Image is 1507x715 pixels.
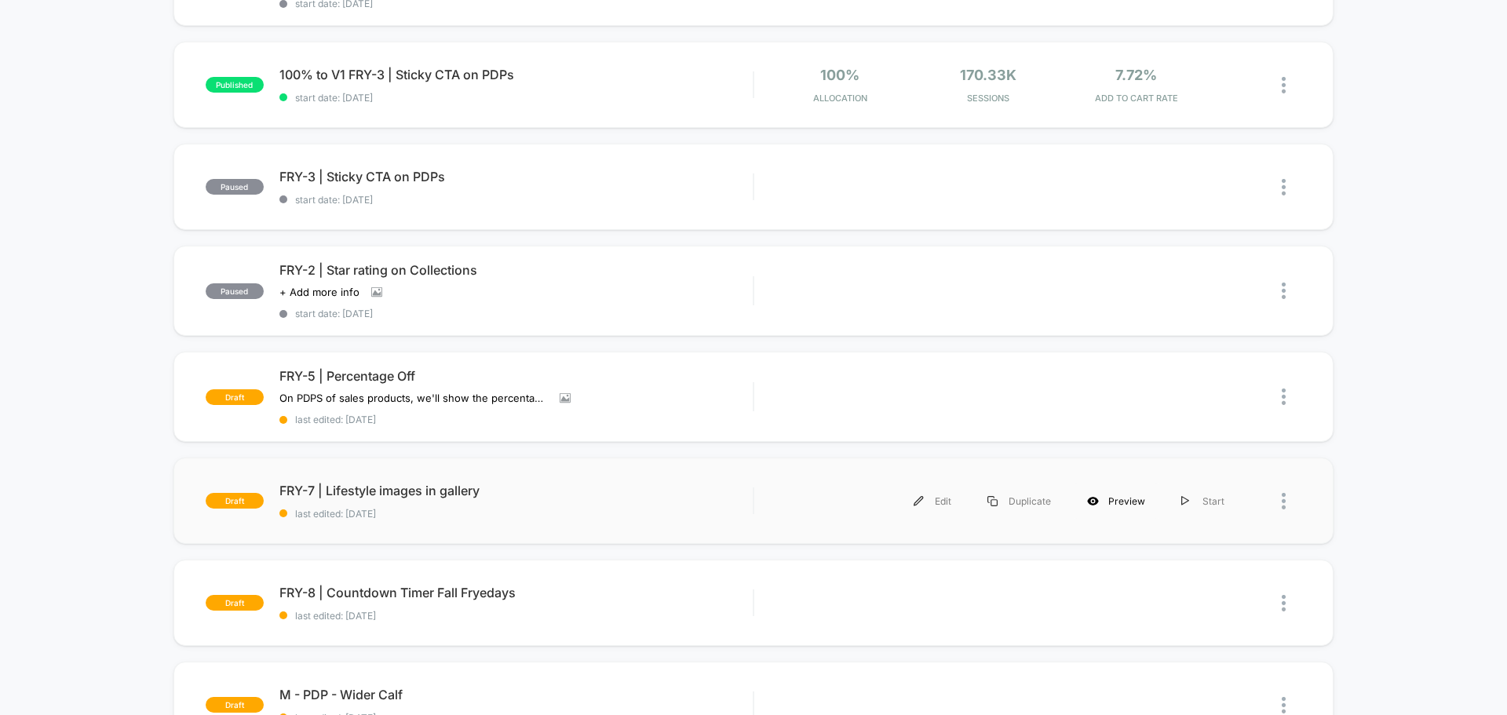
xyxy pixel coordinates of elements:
div: Duplicate [969,483,1069,519]
span: 7.72% [1115,67,1157,83]
div: Preview [1069,483,1163,519]
span: M - PDP - Wider Calf [279,687,753,702]
span: 100% [820,67,859,83]
img: menu [987,496,998,506]
img: close [1282,77,1286,93]
span: start date: [DATE] [279,194,753,206]
span: last edited: [DATE] [279,508,753,520]
span: FRY-2 | Star rating on Collections [279,262,753,278]
img: menu [914,496,924,506]
img: close [1282,697,1286,713]
span: draft [206,493,264,509]
span: draft [206,595,264,611]
span: start date: [DATE] [279,92,753,104]
span: paused [206,179,264,195]
span: Allocation [813,93,867,104]
span: published [206,77,264,93]
img: close [1282,595,1286,611]
span: paused [206,283,264,299]
div: Edit [896,483,969,519]
span: + Add more info [279,286,359,298]
span: FRY-3 | Sticky CTA on PDPs [279,169,753,184]
span: 170.33k [960,67,1016,83]
span: ADD TO CART RATE [1066,93,1206,104]
span: draft [206,389,264,405]
span: Sessions [918,93,1059,104]
img: close [1282,179,1286,195]
img: close [1282,389,1286,405]
img: close [1282,283,1286,299]
span: start date: [DATE] [279,308,753,319]
span: FRY-7 | Lifestyle images in gallery [279,483,753,498]
span: last edited: [DATE] [279,414,753,425]
span: On PDPS of sales products, we'll show the percentage off next to the strikethrough price [279,392,548,404]
span: FRY-5 | Percentage Off [279,368,753,384]
img: close [1282,493,1286,509]
img: menu [1181,496,1189,506]
span: 100% to V1 FRY-3 | Sticky CTA on PDPs [279,67,753,82]
span: FRY-8 | Countdown Timer Fall Fryedays [279,585,753,600]
span: draft [206,697,264,713]
div: Start [1163,483,1242,519]
span: last edited: [DATE] [279,610,753,622]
